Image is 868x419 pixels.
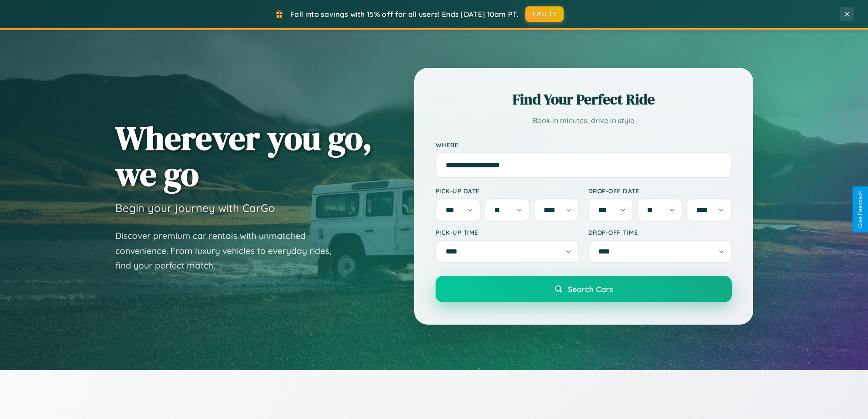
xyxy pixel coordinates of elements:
label: Pick-up Time [436,228,579,236]
button: FALL15 [525,6,564,22]
p: Book in minutes, drive in style [436,114,732,127]
h3: Begin your journey with CarGo [115,201,275,215]
div: Give Feedback [857,191,863,228]
button: Search Cars [436,276,732,302]
span: Fall into savings with 15% off for all users! Ends [DATE] 10am PT. [290,10,519,19]
label: Pick-up Date [436,187,579,195]
h2: Find Your Perfect Ride [436,89,732,109]
span: Search Cars [568,284,613,294]
label: Drop-off Time [588,228,732,236]
p: Discover premium car rentals with unmatched convenience. From luxury vehicles to everyday rides, ... [115,228,343,273]
label: Where [436,141,732,149]
h1: Wherever you go, we go [115,120,372,192]
label: Drop-off Date [588,187,732,195]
